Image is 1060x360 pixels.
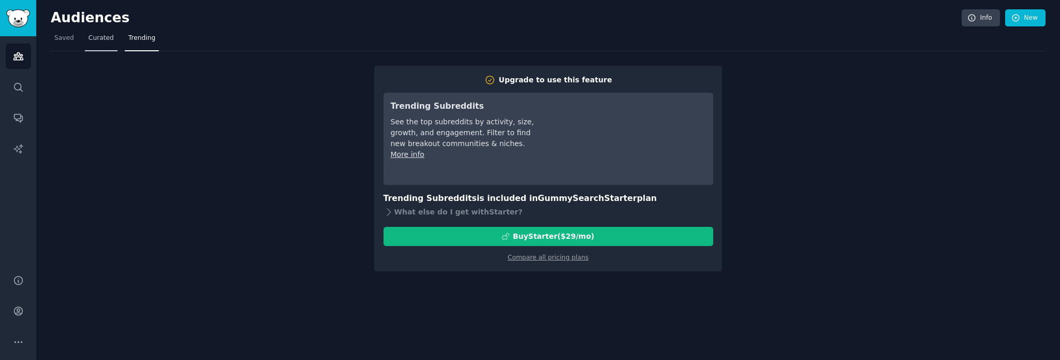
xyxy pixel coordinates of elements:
[508,254,588,261] a: Compare all pricing plans
[391,150,424,159] a: More info
[51,30,78,51] a: Saved
[1005,9,1046,27] a: New
[513,231,594,242] div: Buy Starter ($ 29 /mo )
[551,100,706,178] iframe: YouTube video player
[391,117,536,149] div: See the top subreddits by activity, size, growth, and engagement. Filter to find new breakout com...
[85,30,117,51] a: Curated
[962,9,1000,27] a: Info
[128,34,155,43] span: Trending
[391,100,536,113] h3: Trending Subreddits
[538,193,637,203] span: GummySearch Starter
[6,9,30,27] img: GummySearch logo
[51,10,962,26] h2: Audiences
[54,34,74,43] span: Saved
[89,34,114,43] span: Curated
[384,205,713,220] div: What else do I get with Starter ?
[384,227,713,246] button: BuyStarter($29/mo)
[125,30,159,51] a: Trending
[384,192,713,205] h3: Trending Subreddits is included in plan
[499,75,612,85] div: Upgrade to use this feature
